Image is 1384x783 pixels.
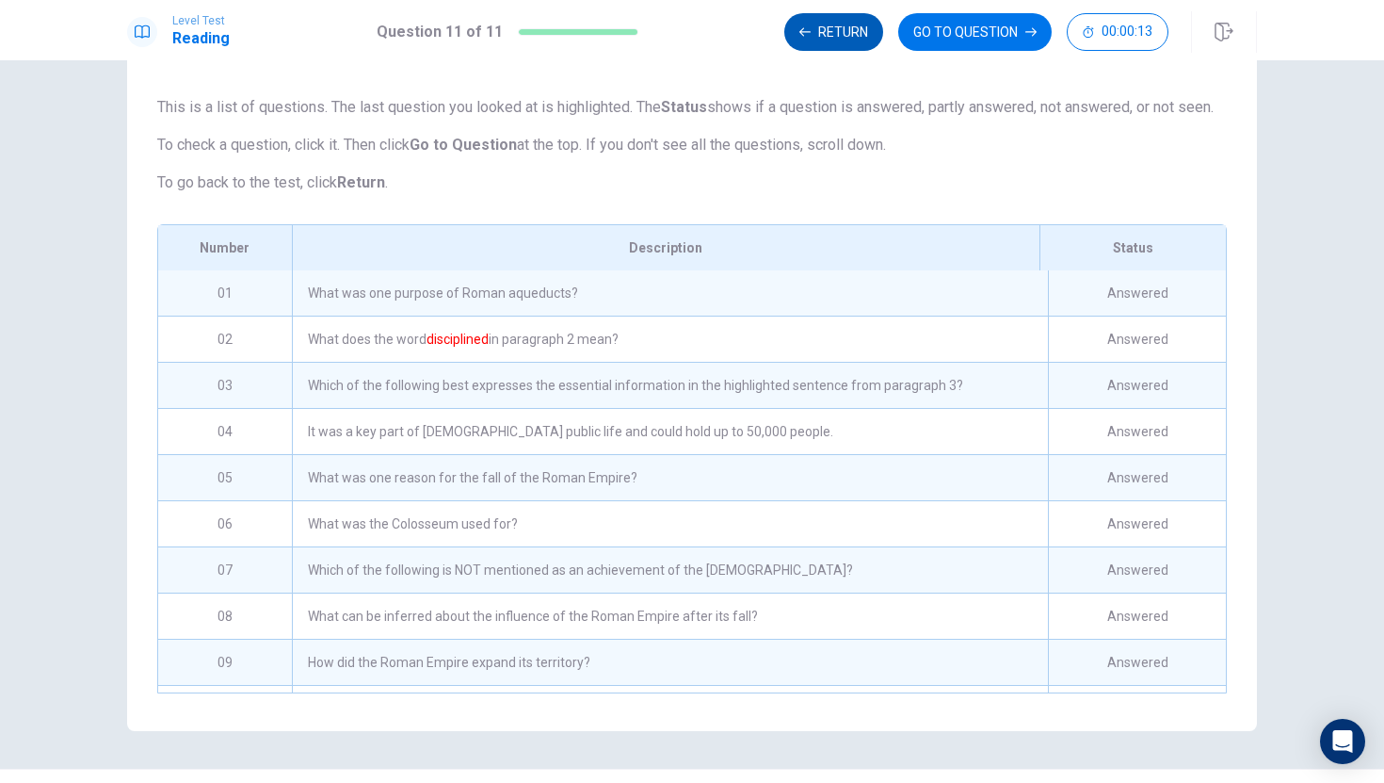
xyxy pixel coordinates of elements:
[1048,640,1226,685] div: Answered
[1102,24,1152,40] span: 00:00:13
[426,332,489,347] font: disciplined
[292,640,1048,685] div: How did the Roman Empire expand its territory?
[292,409,1048,454] div: It was a key part of [DEMOGRAPHIC_DATA] public life and could hold up to 50,000 people.
[1048,455,1226,500] div: Answered
[1048,317,1226,362] div: Answered
[158,409,292,454] div: 04
[292,455,1048,500] div: What was one reason for the fall of the Roman Empire?
[292,225,1039,270] div: Description
[292,317,1048,362] div: What does the word in paragraph 2 mean?
[158,455,292,500] div: 05
[1048,547,1226,593] div: Answered
[158,317,292,362] div: 02
[1048,501,1226,546] div: Answered
[172,14,230,27] span: Level Test
[337,173,385,191] strong: Return
[158,547,292,593] div: 07
[410,136,517,154] strong: Go to Question
[157,96,1227,119] p: This is a list of questions. The last question you looked at is highlighted. The shows if a quest...
[292,594,1048,639] div: What can be inferred about the influence of the Roman Empire after its fall?
[157,171,1227,194] p: To go back to the test, click .
[158,501,292,546] div: 06
[1067,13,1168,51] button: 00:00:13
[158,594,292,639] div: 08
[292,547,1048,593] div: Which of the following is NOT mentioned as an achievement of the [DEMOGRAPHIC_DATA]?
[292,686,1048,731] div: Select the three sentences that express the most important ideas in the passage.
[292,363,1048,408] div: Which of the following best expresses the essential information in the highlighted sentence from ...
[377,21,503,43] h1: Question 11 of 11
[158,686,292,731] div: 10
[898,13,1052,51] button: GO TO QUESTION
[1320,719,1365,764] div: Open Intercom Messenger
[172,27,230,50] h1: Reading
[292,270,1048,316] div: What was one purpose of Roman aqueducts?
[1048,409,1226,454] div: Answered
[1048,686,1226,731] div: Answered
[158,270,292,316] div: 01
[158,225,292,270] div: Number
[157,134,1227,156] p: To check a question, click it. Then click at the top. If you don't see all the questions, scroll ...
[1039,225,1226,270] div: Status
[1048,363,1226,408] div: Answered
[158,640,292,685] div: 09
[158,363,292,408] div: 03
[1048,270,1226,316] div: Answered
[661,98,707,116] strong: Status
[292,501,1048,546] div: What was the Colosseum used for?
[1048,594,1226,639] div: Answered
[784,13,883,51] button: Return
